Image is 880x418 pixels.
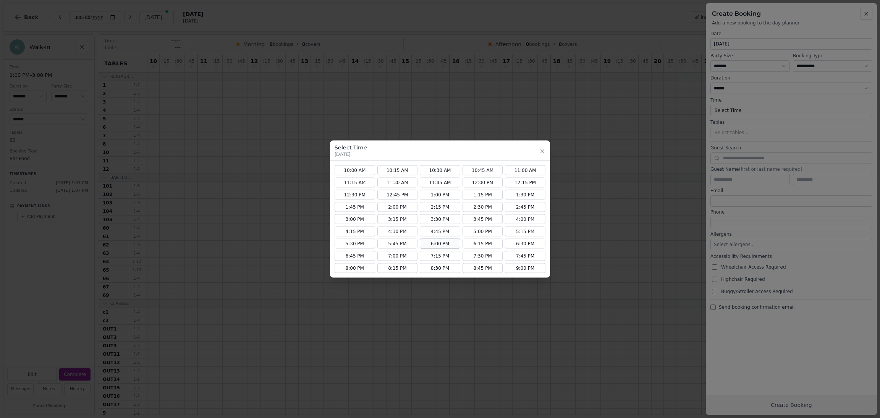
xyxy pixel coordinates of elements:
[420,251,460,261] button: 7:15 PM
[335,165,375,175] button: 10:00 AM
[505,239,545,249] button: 6:30 PM
[505,165,545,175] button: 11:00 AM
[377,178,418,188] button: 11:30 AM
[505,178,545,188] button: 12:15 PM
[335,144,367,151] h3: Select Time
[377,239,418,249] button: 5:45 PM
[335,263,375,273] button: 8:00 PM
[377,202,418,212] button: 2:00 PM
[335,202,375,212] button: 1:45 PM
[377,214,418,224] button: 3:15 PM
[377,227,418,237] button: 4:30 PM
[505,190,545,200] button: 1:30 PM
[420,227,460,237] button: 4:45 PM
[463,202,503,212] button: 2:30 PM
[463,214,503,224] button: 3:45 PM
[463,190,503,200] button: 1:15 PM
[335,151,367,157] p: [DATE]
[420,165,460,175] button: 10:30 AM
[505,263,545,273] button: 9:00 PM
[420,263,460,273] button: 8:30 PM
[420,190,460,200] button: 1:00 PM
[335,190,375,200] button: 12:30 PM
[335,227,375,237] button: 4:15 PM
[463,263,503,273] button: 8:45 PM
[335,239,375,249] button: 5:30 PM
[463,178,503,188] button: 12:00 PM
[377,165,418,175] button: 10:15 AM
[463,227,503,237] button: 5:00 PM
[377,251,418,261] button: 7:00 PM
[335,251,375,261] button: 6:45 PM
[505,202,545,212] button: 2:45 PM
[377,190,418,200] button: 12:45 PM
[420,214,460,224] button: 3:30 PM
[420,202,460,212] button: 2:15 PM
[463,165,503,175] button: 10:45 AM
[463,239,503,249] button: 6:15 PM
[420,239,460,249] button: 6:00 PM
[505,251,545,261] button: 7:45 PM
[335,178,375,188] button: 11:15 AM
[505,214,545,224] button: 4:00 PM
[335,214,375,224] button: 3:00 PM
[420,178,460,188] button: 11:45 AM
[505,227,545,237] button: 5:15 PM
[463,251,503,261] button: 7:30 PM
[377,263,418,273] button: 8:15 PM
